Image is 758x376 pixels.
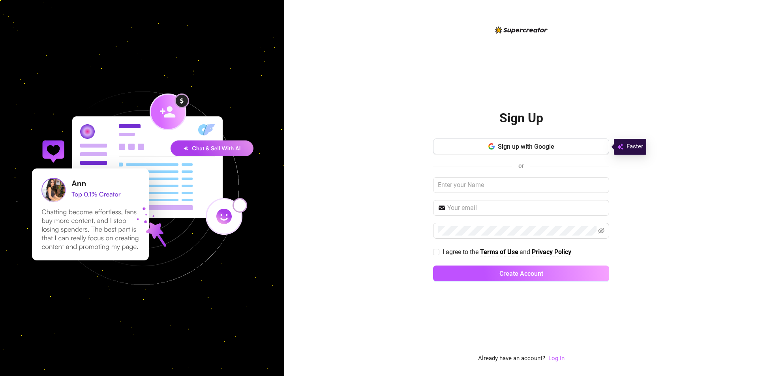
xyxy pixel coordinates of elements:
[548,355,565,362] a: Log In
[499,270,543,277] span: Create Account
[447,203,604,213] input: Your email
[495,26,548,34] img: logo-BBDzfeDw.svg
[548,354,565,363] a: Log In
[478,354,545,363] span: Already have an account?
[518,162,524,169] span: or
[627,142,643,152] span: Faster
[433,266,609,281] button: Create Account
[443,248,480,256] span: I agree to the
[480,248,518,256] strong: Terms of Use
[520,248,532,256] span: and
[617,142,623,152] img: svg%3e
[6,52,279,325] img: signup-background-D0MIrEPF.svg
[598,228,604,234] span: eye-invisible
[498,143,554,150] span: Sign up with Google
[532,248,571,256] strong: Privacy Policy
[433,138,609,154] button: Sign up with Google
[532,248,571,256] a: Privacy Policy
[499,110,543,126] h2: Sign Up
[480,248,518,256] a: Terms of Use
[433,177,609,193] input: Enter your Name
